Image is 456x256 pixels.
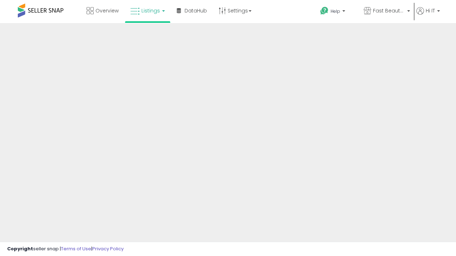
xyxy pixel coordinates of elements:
[95,7,119,14] span: Overview
[7,245,33,252] strong: Copyright
[141,7,160,14] span: Listings
[92,245,124,252] a: Privacy Policy
[373,7,405,14] span: Fast Beauty ([GEOGRAPHIC_DATA])
[426,7,435,14] span: Hi IT
[315,1,357,23] a: Help
[416,7,440,23] a: Hi IT
[7,246,124,252] div: seller snap | |
[185,7,207,14] span: DataHub
[61,245,91,252] a: Terms of Use
[331,8,340,14] span: Help
[320,6,329,15] i: Get Help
